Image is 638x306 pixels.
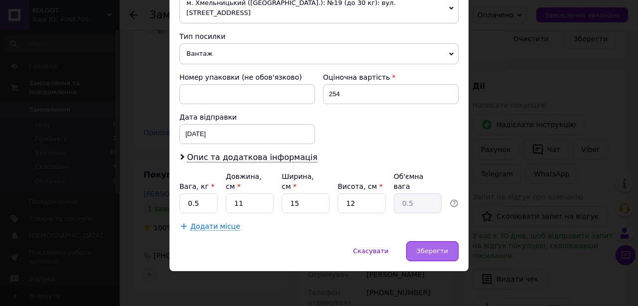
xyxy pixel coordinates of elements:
span: Тип посилки [179,32,225,40]
span: Додати місце [190,222,240,231]
label: Висота, см [337,182,382,190]
span: Зберегти [417,247,448,255]
div: Об'ємна вага [394,171,442,191]
span: Скасувати [353,247,388,255]
div: Номер упаковки (не обов'язково) [179,72,315,82]
div: Дата відправки [179,112,315,122]
span: Опис та додаткова інформація [187,153,318,162]
label: Довжина, см [226,172,262,190]
label: Вага, кг [179,182,214,190]
div: Оціночна вартість [323,72,459,82]
label: Ширина, см [282,172,314,190]
span: Вантаж [179,43,459,64]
